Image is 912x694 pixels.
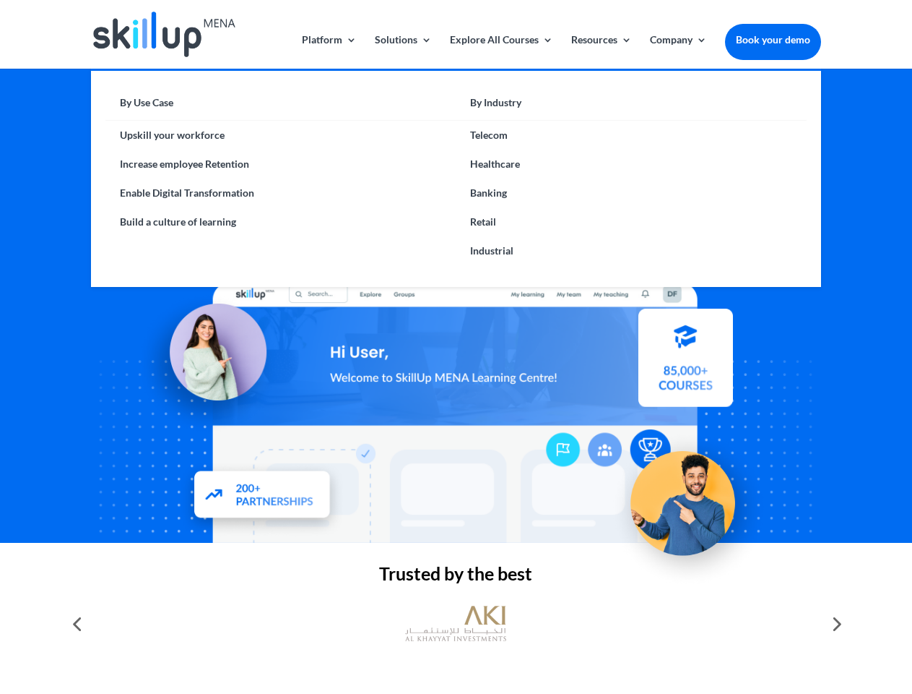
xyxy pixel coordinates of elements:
[450,35,553,69] a: Explore All Courses
[405,599,506,649] img: al khayyat investments logo
[456,207,806,236] a: Retail
[135,287,281,433] img: Learning Management Solution - SkillUp
[105,150,456,179] a: Increase employee Retention
[375,35,432,69] a: Solutions
[456,93,806,121] a: By Industry
[456,179,806,207] a: Banking
[725,24,821,56] a: Book your demo
[105,179,456,207] a: Enable Digital Transformation
[93,12,235,57] img: Skillup Mena
[609,421,770,581] img: Upskill your workforce - SkillUp
[302,35,357,69] a: Platform
[105,207,456,236] a: Build a culture of learning
[650,35,707,69] a: Company
[179,458,347,536] img: Partners - SkillUp Mena
[638,314,733,413] img: Courses library - SkillUp MENA
[105,93,456,121] a: By Use Case
[456,121,806,150] a: Telecom
[91,565,820,590] h2: Trusted by the best
[105,121,456,150] a: Upskill your workforce
[456,236,806,265] a: Industrial
[571,35,632,69] a: Resources
[456,150,806,179] a: Healthcare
